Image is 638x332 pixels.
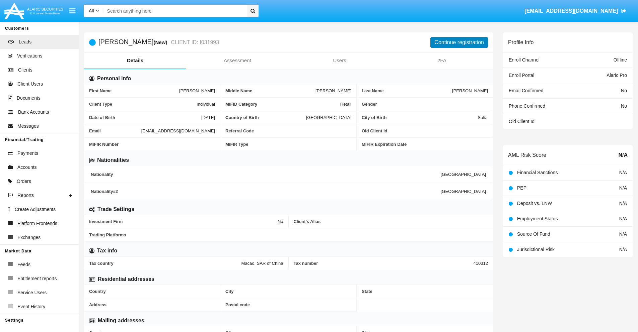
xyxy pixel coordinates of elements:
span: Address [89,302,215,307]
span: [EMAIL_ADDRESS][DOMAIN_NAME] [141,128,215,133]
span: Jurisdictional Risk [517,247,555,252]
span: Nationality [91,172,441,177]
span: Messages [17,123,39,130]
span: N/A [619,170,627,175]
span: Tax number [294,261,474,266]
h6: Residential addresses [98,275,154,283]
span: [DATE] [201,115,215,120]
span: Client’s Alias [294,219,488,224]
span: Reports [17,192,34,199]
span: 410312 [474,261,488,266]
span: Enroll Channel [509,57,540,63]
span: [PERSON_NAME] [179,88,215,93]
span: Country [89,289,215,294]
span: Trading Platforms [89,232,488,237]
a: Details [84,52,186,69]
span: All [89,8,94,13]
span: Country of Birth [225,115,306,120]
span: N/A [619,185,627,191]
span: Investment Firm [89,219,278,224]
a: Users [289,52,391,69]
h5: [PERSON_NAME] [98,38,219,46]
span: Entitlement reports [17,275,57,282]
span: Offline [614,57,627,63]
span: Deposit vs. LNW [517,201,552,206]
input: Search [104,5,245,17]
span: Last Name [362,88,452,93]
span: City [225,289,351,294]
span: Middle Name [225,88,315,93]
span: Platform Frontends [17,220,57,227]
span: Service Users [17,289,47,296]
span: Macao, SAR of China [241,261,283,266]
span: MiFIR Type [225,142,351,147]
span: Verifications [17,52,42,60]
span: Sofia [478,115,488,120]
span: Old Client Id [509,119,535,124]
span: MiFIR Number [89,142,215,147]
span: Bank Accounts [18,109,49,116]
span: [GEOGRAPHIC_DATA] [306,115,351,120]
span: Gender [362,102,488,107]
span: Tax country [89,261,241,266]
a: 2FA [391,52,493,69]
span: Orders [17,178,31,185]
small: CLIENT ID: I031993 [169,40,219,45]
a: [EMAIL_ADDRESS][DOMAIN_NAME] [521,2,630,20]
span: Exchanges [17,234,41,241]
span: [GEOGRAPHIC_DATA] [441,189,486,194]
span: Email Confirmed [509,88,543,93]
h6: Tax info [97,247,117,254]
span: N/A [619,201,627,206]
span: Event History [17,303,45,310]
span: City of Birth [362,115,478,120]
span: First Name [89,88,179,93]
span: Payments [17,150,38,157]
a: Assessment [186,52,288,69]
span: [EMAIL_ADDRESS][DOMAIN_NAME] [524,8,618,14]
span: No [621,88,627,93]
span: Employment Status [517,216,558,221]
span: Source Of Fund [517,231,550,237]
span: [PERSON_NAME] [452,88,488,93]
span: [PERSON_NAME] [315,88,351,93]
h6: Mailing addresses [98,317,144,324]
span: Feeds [17,261,30,268]
h6: Trade Settings [97,206,134,213]
div: (New) [153,38,169,46]
span: Old Client Id [362,128,488,133]
button: Continue registration [430,37,488,48]
span: No [621,103,627,109]
span: N/A [619,231,627,237]
span: Alaric Pro [607,73,627,78]
span: Enroll Portal [509,73,534,78]
span: Financial Sanctions [517,170,558,175]
a: All [84,7,104,14]
img: Logo image [3,1,64,21]
span: Postal code [225,302,351,307]
span: Client Type [89,102,197,107]
h6: Personal info [97,75,131,82]
span: PEP [517,185,526,191]
span: N/A [619,216,627,221]
span: Referral Code [225,128,351,133]
span: Clients [18,67,32,74]
span: Retail [340,102,351,107]
span: No [278,219,283,224]
span: Date of Birth [89,115,201,120]
span: Create Adjustments [15,206,56,213]
span: Email [89,128,141,133]
span: MiFIR Expiration Date [362,142,488,147]
span: Nationality #2 [91,189,441,194]
h6: Nationalities [97,156,129,164]
h6: Profile Info [508,39,534,45]
span: Client Users [17,81,43,88]
h6: AML Risk Score [508,152,546,158]
span: [GEOGRAPHIC_DATA] [441,172,486,177]
span: N/A [619,247,627,252]
span: Phone Confirmed [509,103,545,109]
span: Documents [17,95,41,102]
span: State [362,289,488,294]
span: Individual [197,102,215,107]
span: Accounts [17,164,37,171]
